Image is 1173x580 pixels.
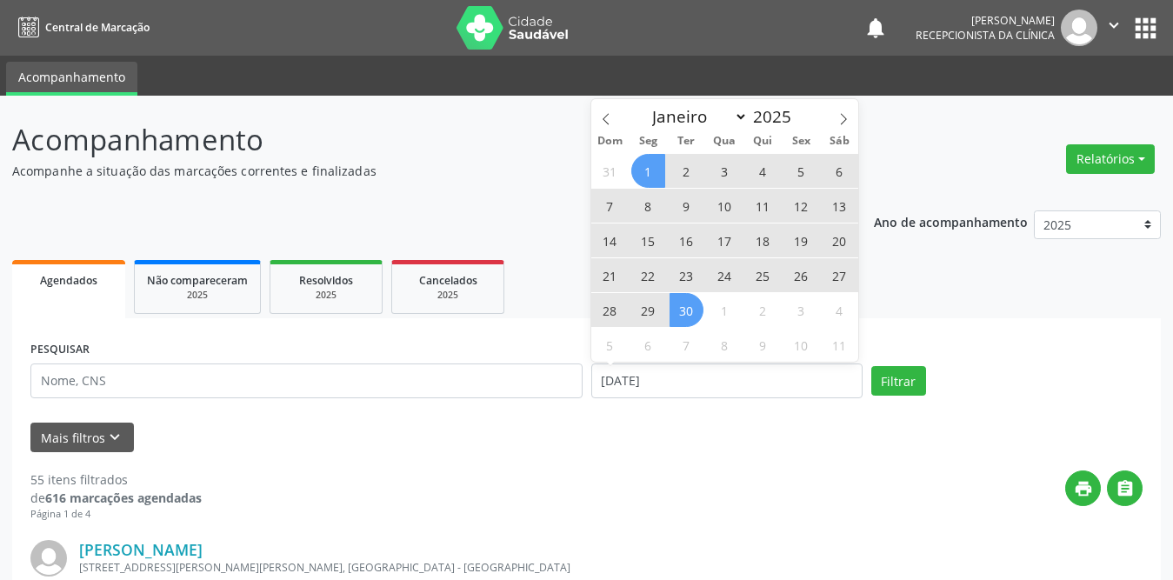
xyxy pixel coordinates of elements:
span: Dom [591,136,630,147]
div: [STREET_ADDRESS][PERSON_NAME][PERSON_NAME], [GEOGRAPHIC_DATA] - [GEOGRAPHIC_DATA] [79,560,882,575]
span: Outubro 7, 2025 [670,328,703,362]
span: Central de Marcação [45,20,150,35]
div: [PERSON_NAME] [916,13,1055,28]
span: Outubro 10, 2025 [784,328,818,362]
i: print [1074,479,1093,498]
input: Nome, CNS [30,363,583,398]
span: Setembro 7, 2025 [593,189,627,223]
label: PESQUISAR [30,337,90,363]
span: Setembro 21, 2025 [593,258,627,292]
span: Outubro 5, 2025 [593,328,627,362]
select: Month [644,104,749,129]
span: Setembro 11, 2025 [746,189,780,223]
span: Setembro 23, 2025 [670,258,703,292]
button: Mais filtroskeyboard_arrow_down [30,423,134,453]
img: img [1061,10,1097,46]
div: de [30,489,202,507]
i:  [1116,479,1135,498]
div: 55 itens filtrados [30,470,202,489]
span: Outubro 3, 2025 [784,293,818,327]
span: Outubro 1, 2025 [708,293,742,327]
a: [PERSON_NAME] [79,540,203,559]
i: keyboard_arrow_down [105,428,124,447]
div: 2025 [283,289,370,302]
span: Setembro 4, 2025 [746,154,780,188]
span: Sex [782,136,820,147]
span: Setembro 29, 2025 [631,293,665,327]
button:  [1107,470,1143,506]
span: Agosto 31, 2025 [593,154,627,188]
span: Qua [705,136,743,147]
span: Seg [629,136,667,147]
span: Recepcionista da clínica [916,28,1055,43]
button:  [1097,10,1130,46]
p: Acompanhe a situação das marcações correntes e finalizadas [12,162,816,180]
div: 2025 [404,289,491,302]
span: Setembro 30, 2025 [670,293,703,327]
span: Setembro 27, 2025 [823,258,856,292]
span: Cancelados [419,273,477,288]
span: Outubro 11, 2025 [823,328,856,362]
a: Central de Marcação [12,13,150,42]
button: Relatórios [1066,144,1155,174]
span: Setembro 16, 2025 [670,223,703,257]
span: Ter [667,136,705,147]
span: Não compareceram [147,273,248,288]
div: Página 1 de 4 [30,507,202,522]
span: Setembro 13, 2025 [823,189,856,223]
span: Setembro 3, 2025 [708,154,742,188]
span: Setembro 28, 2025 [593,293,627,327]
div: 2025 [147,289,248,302]
span: Resolvidos [299,273,353,288]
span: Setembro 14, 2025 [593,223,627,257]
span: Setembro 24, 2025 [708,258,742,292]
p: Acompanhamento [12,118,816,162]
span: Setembro 20, 2025 [823,223,856,257]
a: Acompanhamento [6,62,137,96]
span: Sáb [820,136,858,147]
span: Setembro 9, 2025 [670,189,703,223]
span: Setembro 18, 2025 [746,223,780,257]
span: Outubro 4, 2025 [823,293,856,327]
span: Qui [743,136,782,147]
span: Setembro 15, 2025 [631,223,665,257]
button: apps [1130,13,1161,43]
span: Setembro 12, 2025 [784,189,818,223]
span: Outubro 9, 2025 [746,328,780,362]
span: Setembro 19, 2025 [784,223,818,257]
span: Setembro 8, 2025 [631,189,665,223]
p: Ano de acompanhamento [874,210,1028,232]
span: Setembro 1, 2025 [631,154,665,188]
span: Setembro 17, 2025 [708,223,742,257]
span: Agendados [40,273,97,288]
span: Outubro 6, 2025 [631,328,665,362]
i:  [1104,16,1123,35]
span: Setembro 22, 2025 [631,258,665,292]
strong: 616 marcações agendadas [45,490,202,506]
span: Setembro 5, 2025 [784,154,818,188]
input: Selecione um intervalo [591,363,863,398]
span: Setembro 26, 2025 [784,258,818,292]
span: Outubro 2, 2025 [746,293,780,327]
span: Setembro 2, 2025 [670,154,703,188]
span: Setembro 25, 2025 [746,258,780,292]
input: Year [748,105,805,128]
button: Filtrar [871,366,926,396]
button: print [1065,470,1101,506]
span: Setembro 6, 2025 [823,154,856,188]
span: Outubro 8, 2025 [708,328,742,362]
button: notifications [863,16,888,40]
span: Setembro 10, 2025 [708,189,742,223]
